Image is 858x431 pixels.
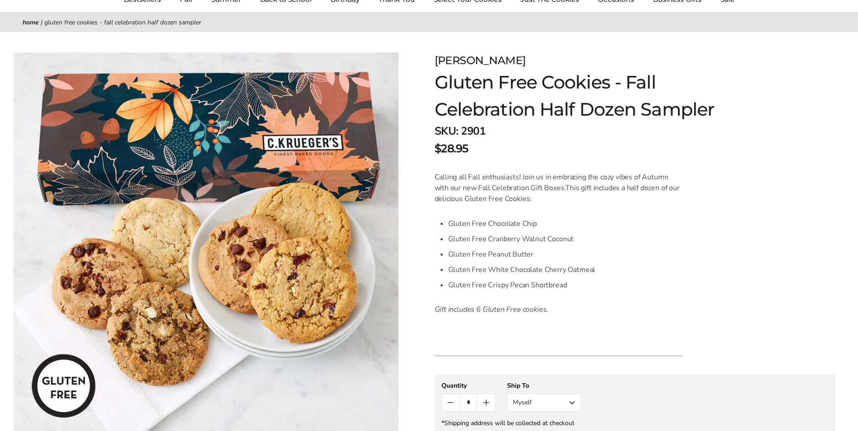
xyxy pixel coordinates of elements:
[23,18,39,27] a: Home
[41,18,43,27] span: |
[435,172,682,204] p: This gift includes a half dozen of our delicious Gluten Free Cookies:
[435,172,668,193] span: Calling all Fall enthusiasts! Join us in embracing the cozy vibes of Autumn with our new Fall Cel...
[435,69,723,123] h1: Gluten Free Cookies - Fall Celebration Half Dozen Sampler
[507,381,581,390] div: Ship To
[23,17,835,28] nav: breadcrumbs
[477,394,495,411] button: Count plus
[448,265,596,275] span: Gluten Free White Chocolate Cherry Oatmeal
[460,394,477,411] input: Quantity
[435,141,469,157] span: $28.95
[461,124,485,138] span: 2901
[435,305,549,314] em: Gift includes 6 Gluten Free cookies.
[507,394,581,412] button: Myself
[441,381,496,390] div: Quantity
[448,234,574,244] span: Gluten Free Cranberry Walnut Coconut
[442,394,460,411] button: Count minus
[435,124,459,138] strong: SKU:
[448,219,537,229] span: Gluten Free Chocolate Chip
[7,397,94,424] iframe: Sign Up via Text for Offers
[448,249,534,259] span: Gluten Free Peanut Butter
[448,280,567,290] span: Gluten Free Crispy Pecan Shortbread
[435,52,723,69] div: [PERSON_NAME]
[441,419,829,427] div: *Shipping address will be collected at checkout
[44,18,201,27] span: Gluten Free Cookies - Fall Celebration Half Dozen Sampler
